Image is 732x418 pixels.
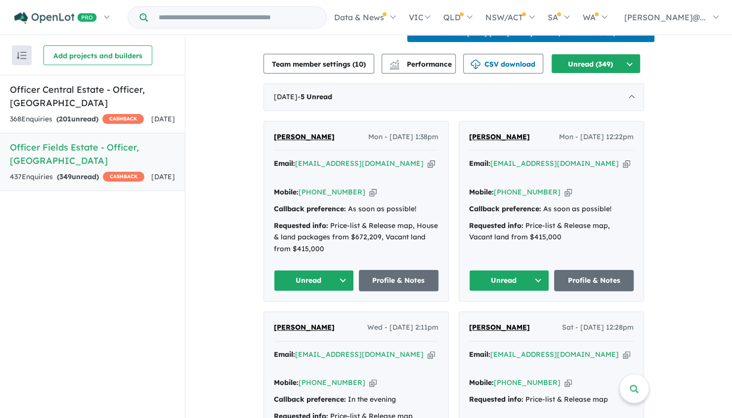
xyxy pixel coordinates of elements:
[389,63,399,69] img: bar-chart.svg
[564,187,572,197] button: Copy
[274,395,346,404] strong: Callback preference:
[151,114,175,123] span: [DATE]
[10,141,175,167] h5: Officer Fields Estate - Officer , [GEOGRAPHIC_DATA]
[274,221,328,230] strong: Requested info:
[469,350,490,359] strong: Email:
[369,378,377,388] button: Copy
[274,131,335,143] a: [PERSON_NAME]
[469,220,634,244] div: Price-list & Release map, Vacant land from $415,000
[469,188,494,196] strong: Mobile:
[469,322,530,334] a: [PERSON_NAME]
[274,188,299,196] strong: Mobile:
[59,114,71,123] span: 201
[469,131,530,143] a: [PERSON_NAME]
[367,322,438,334] span: Wed - [DATE] 2:11pm
[274,132,335,141] span: [PERSON_NAME]
[274,204,346,213] strong: Callback preference:
[306,92,332,101] span: Unread
[299,188,365,196] a: [PHONE_NUMBER]
[469,394,634,406] div: Price-list & Release map
[554,270,634,291] a: Profile & Notes
[10,83,175,110] h5: Officer Central Estate - Officer , [GEOGRAPHIC_DATA]
[295,350,424,359] a: [EMAIL_ADDRESS][DOMAIN_NAME]
[17,52,27,59] img: sort.svg
[490,159,619,168] a: [EMAIL_ADDRESS][DOMAIN_NAME]
[10,171,144,183] div: 437 Enquir ies
[469,221,523,230] strong: Requested info:
[471,60,480,70] img: download icon
[551,54,641,74] button: Unread (349)
[391,60,452,69] span: Performance
[274,394,438,406] div: In the evening
[274,350,295,359] strong: Email:
[469,132,530,141] span: [PERSON_NAME]
[390,60,399,65] img: line-chart.svg
[274,203,438,215] div: As soon as possible!
[59,172,72,181] span: 349
[494,378,560,387] a: [PHONE_NUMBER]
[463,54,543,74] button: CSV download
[494,188,560,196] a: [PHONE_NUMBER]
[301,92,304,101] span: 5
[56,114,98,123] strong: ( unread)
[623,349,630,360] button: Copy
[490,350,619,359] a: [EMAIL_ADDRESS][DOMAIN_NAME]
[57,172,99,181] strong: ( unread)
[43,45,152,65] button: Add projects and builders
[469,204,541,213] strong: Callback preference:
[359,270,439,291] a: Profile & Notes
[274,322,335,334] a: [PERSON_NAME]
[411,30,467,37] b: Promotion Month:
[274,92,332,101] span: [DATE] -
[150,7,324,28] input: Try estate name, suburb, builder or developer
[382,54,456,74] button: Performance
[368,131,438,143] span: Mon - [DATE] 1:38pm
[623,158,630,169] button: Copy
[274,270,354,291] button: Unread
[103,172,144,182] span: CASHBACK
[469,323,530,332] span: [PERSON_NAME]
[428,349,435,360] button: Copy
[355,60,363,69] span: 10
[469,395,523,404] strong: Requested info:
[274,378,299,387] strong: Mobile:
[469,270,549,291] button: Unread
[295,159,424,168] a: [EMAIL_ADDRESS][DOMAIN_NAME]
[274,220,438,255] div: Price-list & Release map, House & land packages from $672,209, Vacant land from $415,000
[10,114,144,125] div: 368 Enquir ies
[274,159,295,168] strong: Email:
[559,131,634,143] span: Mon - [DATE] 12:22pm
[512,30,558,37] b: 19 unique leads
[299,378,365,387] a: [PHONE_NUMBER]
[564,378,572,388] button: Copy
[274,323,335,332] span: [PERSON_NAME]
[624,12,706,22] span: [PERSON_NAME]@...
[263,54,374,74] button: Team member settings (10)
[102,114,144,124] span: CASHBACK
[469,203,634,215] div: As soon as possible!
[562,322,634,334] span: Sat - [DATE] 12:28pm
[469,159,490,168] strong: Email:
[151,172,175,181] span: [DATE]
[469,378,494,387] strong: Mobile:
[369,187,377,197] button: Copy
[14,12,97,24] img: Openlot PRO Logo White
[428,158,435,169] button: Copy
